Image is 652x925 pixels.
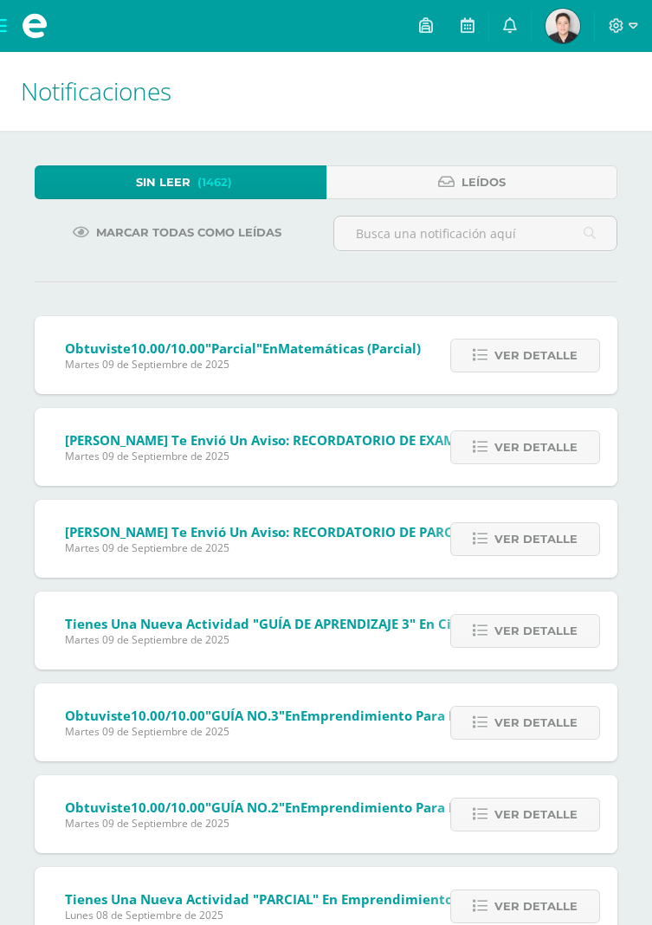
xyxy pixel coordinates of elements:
span: Ver detalle [494,340,578,372]
span: Ver detalle [494,431,578,463]
span: 10.00/10.00 [131,707,205,724]
a: Marcar todas como leídas [51,216,303,249]
input: Busca una notificación aquí [334,217,617,250]
span: Ver detalle [494,799,578,831]
img: 913d26cabcaf47874a0435779a4309c9.png [545,9,580,43]
span: (1462) [197,166,232,198]
span: 10.00/10.00 [131,340,205,357]
span: Notificaciones [21,74,171,107]
span: Lunes 08 de Septiembre de 2025 [65,908,601,922]
span: Obtuviste en [65,707,604,724]
span: Martes 09 de Septiembre de 2025 [65,449,575,463]
span: [PERSON_NAME] te envió un aviso: RECORDATORIO DE EXAMEN PARCIAL [DATE] [65,431,575,449]
span: [PERSON_NAME] te envió un aviso: RECORDATORIO DE PARCIAL. [65,523,476,540]
span: Matemáticas (Parcial) [278,340,421,357]
span: Sin leer [136,166,190,198]
span: 10.00/10.00 [131,799,205,816]
span: "GUÍA NO.2" [205,799,285,816]
span: Tienes una nueva actividad "PARCIAL" En Emprendimiento para la Productividad [65,890,601,908]
a: Sin leer(1462) [35,165,326,199]
span: "GUÍA NO.3" [205,707,285,724]
span: Martes 09 de Septiembre de 2025 [65,816,604,831]
span: Ver detalle [494,890,578,922]
a: Leídos [326,165,618,199]
span: Martes 09 de Septiembre de 2025 [65,724,604,739]
span: "Parcial" [205,340,262,357]
span: Martes 09 de Septiembre de 2025 [65,357,421,372]
span: Martes 09 de Septiembre de 2025 [65,540,476,555]
span: Obtuviste en [65,340,421,357]
span: Ver detalle [494,707,578,739]
span: Marcar todas como leídas [96,217,281,249]
span: Emprendimiento para la Productividad (Zona) [300,799,604,816]
span: Obtuviste en [65,799,604,816]
span: Ver detalle [494,615,578,647]
span: Ver detalle [494,523,578,555]
span: Emprendimiento para la Productividad (Zona) [300,707,604,724]
span: Leídos [462,166,506,198]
